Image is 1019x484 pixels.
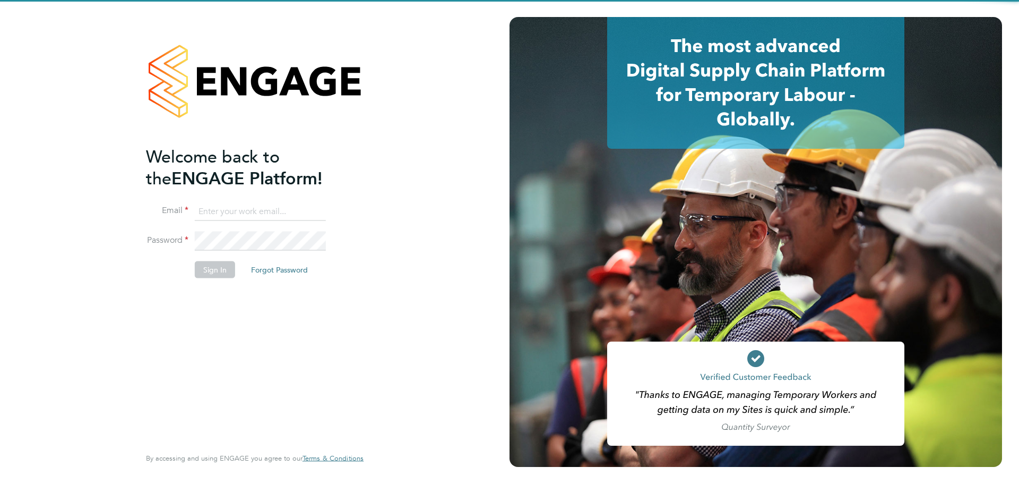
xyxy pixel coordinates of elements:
span: Welcome back to the [146,146,280,189]
label: Email [146,205,188,216]
label: Password [146,235,188,246]
input: Enter your work email... [195,202,326,221]
h2: ENGAGE Platform! [146,146,353,189]
a: Terms & Conditions [303,454,364,463]
button: Sign In [195,261,235,278]
span: By accessing and using ENGAGE you agree to our [146,454,364,463]
span: Terms & Conditions [303,454,364,463]
button: Forgot Password [243,261,316,278]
